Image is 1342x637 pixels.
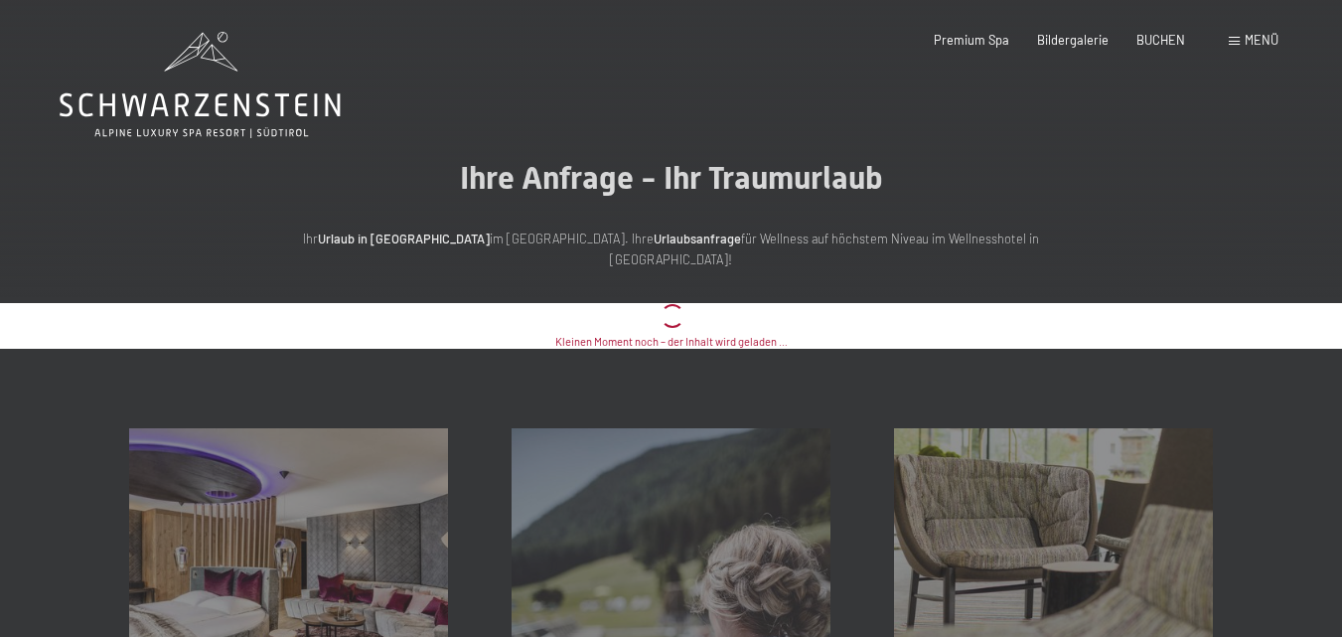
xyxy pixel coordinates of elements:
[274,229,1069,269] p: Ihr im [GEOGRAPHIC_DATA]. Ihre für Wellness auf höchstem Niveau im Wellnesshotel in [GEOGRAPHIC_D...
[934,32,1009,48] a: Premium Spa
[129,334,1214,350] div: Kleinen Moment noch – der Inhalt wird geladen …
[654,231,741,246] strong: Urlaubsanfrage
[1245,32,1278,48] span: Menü
[1136,32,1185,48] a: BUCHEN
[460,159,883,197] span: Ihre Anfrage - Ihr Traumurlaub
[318,231,490,246] strong: Urlaub in [GEOGRAPHIC_DATA]
[1037,32,1109,48] a: Bildergalerie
